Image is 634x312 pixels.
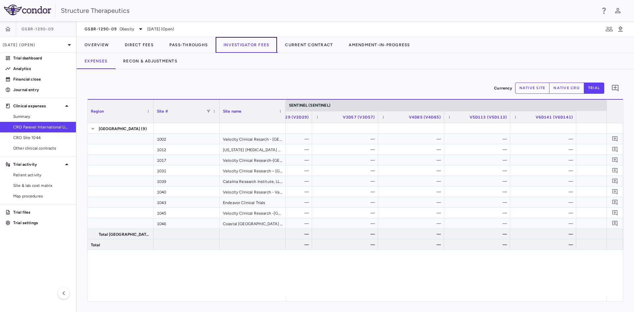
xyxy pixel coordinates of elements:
[85,26,117,32] span: GSBR-1290-09
[13,135,71,141] span: CRO Site 1044
[515,83,550,94] button: native site
[120,26,134,32] span: Obesity
[516,187,573,197] div: —
[220,155,286,165] div: Velocity Clinical Research-[GEOGRAPHIC_DATA]
[13,145,71,151] span: Other clinical contracts
[516,197,573,208] div: —
[154,218,220,228] div: 1046
[516,165,573,176] div: —
[13,220,71,226] p: Trial settings
[611,177,619,186] button: Add comment
[611,208,619,217] button: Add comment
[318,229,375,239] div: —
[611,84,619,92] svg: Add comment
[450,218,507,229] div: —
[277,37,341,53] button: Current Contract
[318,208,375,218] div: —
[220,134,286,144] div: Velocity Clinical Resarch - [GEOGRAPHIC_DATA]
[612,136,618,142] svg: Add comment
[516,134,573,144] div: —
[13,209,71,215] p: Trial files
[611,198,619,207] button: Add comment
[154,176,220,186] div: 1039
[154,155,220,165] div: 1017
[450,155,507,165] div: —
[13,193,71,199] span: Map procedures
[612,210,618,216] svg: Add comment
[450,229,507,239] div: —
[154,134,220,144] div: 1002
[13,55,71,61] p: Trial dashboard
[77,53,115,69] button: Expenses
[450,134,507,144] div: —
[91,109,104,114] span: Region
[223,109,241,114] span: Site name
[611,219,619,228] button: Add comment
[384,229,441,239] div: —
[384,208,441,218] div: —
[384,144,441,155] div: —
[13,103,63,109] p: Clinical expenses
[77,37,117,53] button: Overview
[289,103,331,108] span: SENTINEL (SENTINEL)
[117,37,161,53] button: Direct Fees
[612,189,618,195] svg: Add comment
[409,115,441,120] span: V4D85 (V4D85)
[384,176,441,187] div: —
[384,239,441,250] div: —
[384,165,441,176] div: —
[612,220,618,226] svg: Add comment
[384,134,441,144] div: —
[384,187,441,197] div: —
[318,134,375,144] div: —
[450,144,507,155] div: —
[147,26,174,32] span: [DATE] (Open)
[220,208,286,218] div: Velocity Clinical Research -[GEOGRAPHIC_DATA]
[318,155,375,165] div: —
[13,161,63,167] p: Trial activity
[318,239,375,250] div: —
[536,115,573,120] span: V6D141 (V6D141)
[91,240,100,250] span: Total
[450,176,507,187] div: —
[13,114,71,120] span: Summary
[612,146,618,153] svg: Add comment
[612,178,618,184] svg: Add comment
[384,197,441,208] div: —
[612,157,618,163] svg: Add comment
[141,123,147,134] span: (9)
[99,229,150,240] span: Total [GEOGRAPHIC_DATA]
[450,208,507,218] div: —
[450,197,507,208] div: —
[612,167,618,174] svg: Add comment
[154,197,220,207] div: 1043
[450,187,507,197] div: —
[220,165,286,176] div: Velocity Clinical Research – [GEOGRAPHIC_DATA]
[318,197,375,208] div: —
[115,53,185,69] button: Recon & Adjustments
[13,87,71,93] p: Journal entry
[61,6,596,16] div: Structure Therapeutics
[318,218,375,229] div: —
[343,115,375,120] span: V3D57 (V3D57)
[611,145,619,154] button: Add comment
[611,156,619,164] button: Add comment
[277,115,309,120] span: V2D29 (V2D29)
[220,144,286,155] div: [US_STATE] [MEDICAL_DATA] and Endocrinology Research Center
[154,208,220,218] div: 1045
[516,218,573,229] div: —
[13,172,71,178] span: Patient activity
[318,187,375,197] div: —
[611,134,619,143] button: Add comment
[99,123,140,134] span: [GEOGRAPHIC_DATA]
[549,83,584,94] button: native cro
[220,187,286,197] div: Velocity Clinical Research - Valparaiso
[3,42,65,48] p: [DATE] (Open)
[516,155,573,165] div: —
[154,187,220,197] div: 1040
[612,199,618,205] svg: Add comment
[610,83,621,94] button: Add comment
[516,229,573,239] div: —
[384,155,441,165] div: —
[450,239,507,250] div: —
